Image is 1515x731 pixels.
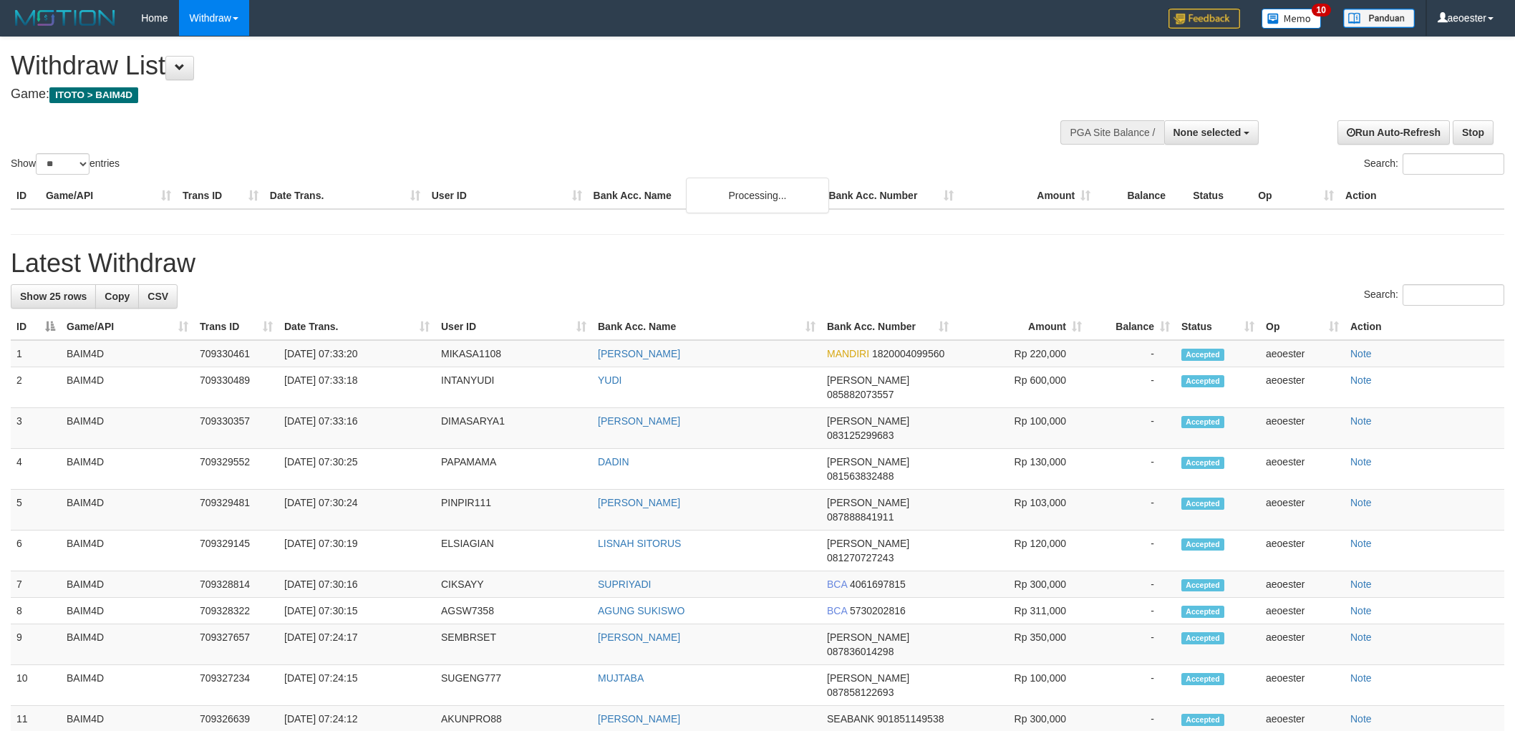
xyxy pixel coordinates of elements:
label: Search: [1364,284,1504,306]
img: Button%20Memo.svg [1262,9,1322,29]
a: SUPRIYADI [598,578,651,590]
td: aeoester [1260,531,1345,571]
th: Bank Acc. Number: activate to sort column ascending [821,314,954,340]
td: PAPAMAMA [435,449,592,490]
img: MOTION_logo.png [11,7,120,29]
label: Search: [1364,153,1504,175]
td: - [1088,665,1176,706]
td: [DATE] 07:30:25 [279,449,435,490]
td: Rp 100,000 [954,665,1088,706]
td: SEMBRSET [435,624,592,665]
td: Rp 130,000 [954,449,1088,490]
h1: Latest Withdraw [11,249,1504,278]
td: BAIM4D [61,598,194,624]
td: - [1088,449,1176,490]
div: Processing... [686,178,829,213]
a: Note [1350,672,1372,684]
th: Game/API [40,183,177,209]
td: aeoester [1260,340,1345,367]
td: aeoester [1260,367,1345,408]
td: 709327657 [194,624,279,665]
td: INTANYUDI [435,367,592,408]
th: Trans ID [177,183,264,209]
span: Copy 081563832488 to clipboard [827,470,894,482]
td: [DATE] 07:33:16 [279,408,435,449]
span: Accepted [1181,606,1224,618]
td: MIKASA1108 [435,340,592,367]
td: 8 [11,598,61,624]
a: Note [1350,348,1372,359]
span: BCA [827,605,847,616]
label: Show entries [11,153,120,175]
td: Rp 600,000 [954,367,1088,408]
a: [PERSON_NAME] [598,631,680,643]
td: [DATE] 07:33:20 [279,340,435,367]
th: Bank Acc. Name: activate to sort column ascending [592,314,821,340]
td: BAIM4D [61,571,194,598]
span: Accepted [1181,714,1224,726]
img: panduan.png [1343,9,1415,28]
a: [PERSON_NAME] [598,348,680,359]
span: Accepted [1181,632,1224,644]
span: Copy 085882073557 to clipboard [827,389,894,400]
td: BAIM4D [61,449,194,490]
span: ITOTO > BAIM4D [49,87,138,103]
td: 709329481 [194,490,279,531]
td: - [1088,598,1176,624]
span: 10 [1312,4,1331,16]
td: 709328322 [194,598,279,624]
td: 2 [11,367,61,408]
a: [PERSON_NAME] [598,713,680,725]
a: Stop [1453,120,1494,145]
span: Accepted [1181,673,1224,685]
a: LISNAH SITORUS [598,538,681,549]
span: CSV [147,291,168,302]
td: 709327234 [194,665,279,706]
h1: Withdraw List [11,52,996,80]
a: DADIN [598,456,629,468]
td: Rp 350,000 [954,624,1088,665]
span: Accepted [1181,349,1224,361]
td: AGSW7358 [435,598,592,624]
a: Copy [95,284,139,309]
span: Accepted [1181,457,1224,469]
span: Accepted [1181,416,1224,428]
th: Trans ID: activate to sort column ascending [194,314,279,340]
th: Op [1252,183,1340,209]
th: Balance [1096,183,1187,209]
th: Bank Acc. Number [823,183,959,209]
td: BAIM4D [61,490,194,531]
th: Action [1340,183,1504,209]
td: - [1088,624,1176,665]
th: Date Trans.: activate to sort column ascending [279,314,435,340]
td: Rp 100,000 [954,408,1088,449]
td: 1 [11,340,61,367]
td: - [1088,340,1176,367]
span: Copy 901851149538 to clipboard [877,713,944,725]
a: Show 25 rows [11,284,96,309]
td: - [1088,367,1176,408]
th: Balance: activate to sort column ascending [1088,314,1176,340]
td: Rp 311,000 [954,598,1088,624]
span: Copy 087858122693 to clipboard [827,687,894,698]
div: PGA Site Balance / [1060,120,1163,145]
td: BAIM4D [61,665,194,706]
td: 5 [11,490,61,531]
span: Copy 081270727243 to clipboard [827,552,894,563]
td: DIMASARYA1 [435,408,592,449]
td: [DATE] 07:30:15 [279,598,435,624]
td: 709328814 [194,571,279,598]
td: [DATE] 07:33:18 [279,367,435,408]
td: BAIM4D [61,531,194,571]
td: SUGENG777 [435,665,592,706]
h4: Game: [11,87,996,102]
a: Note [1350,578,1372,590]
a: CSV [138,284,178,309]
td: [DATE] 07:30:19 [279,531,435,571]
td: 709330489 [194,367,279,408]
td: [DATE] 07:30:24 [279,490,435,531]
td: - [1088,408,1176,449]
td: 4 [11,449,61,490]
td: CIKSAYY [435,571,592,598]
span: None selected [1173,127,1241,138]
